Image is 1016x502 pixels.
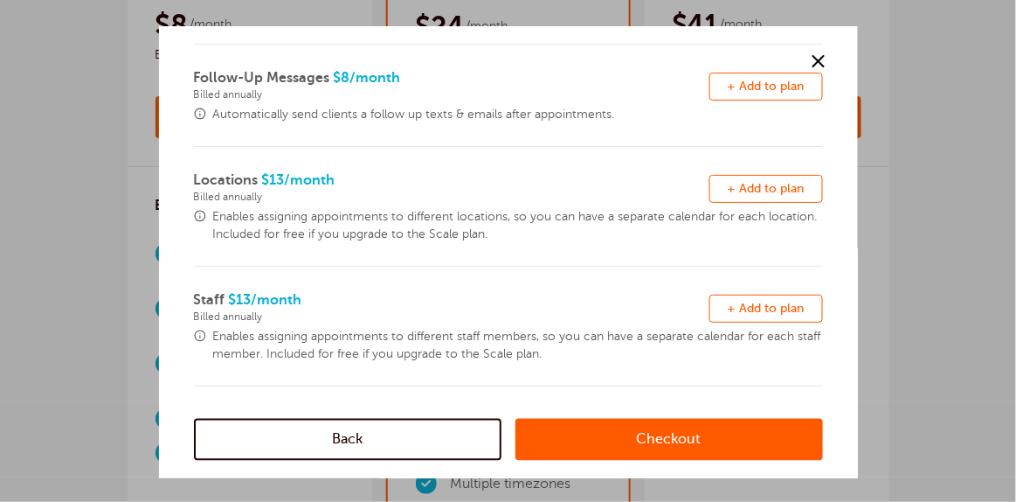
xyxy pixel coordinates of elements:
button: + Add to plan [709,175,823,203]
a: Back [194,419,501,461]
span: Billed annually [194,310,709,323]
span: Enables assigning appointments to different locations, so you can have a separate calendar for ea... [213,208,823,243]
span: + Add to plan [728,182,805,195]
span: + Add to plan [728,80,805,93]
a: Checkout [515,419,823,461]
span: /month [285,172,335,188]
span: Enables assigning appointments to different staff members, so you can have a separate calendar fo... [213,328,823,363]
span: Follow-Up Messages [194,70,330,86]
button: + Add to plan [709,295,823,323]
span: Billed annually [194,88,709,101]
span: Automatically send clients a follow up texts & emails after appointments. [213,106,823,123]
span: + Add to plan [728,302,805,315]
span: Locations [194,172,259,188]
span: Billed annually [194,191,709,203]
button: + Add to plan [709,73,823,101]
span: /month [252,292,302,308]
span: /month [350,70,401,86]
span: Staff [194,292,225,308]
